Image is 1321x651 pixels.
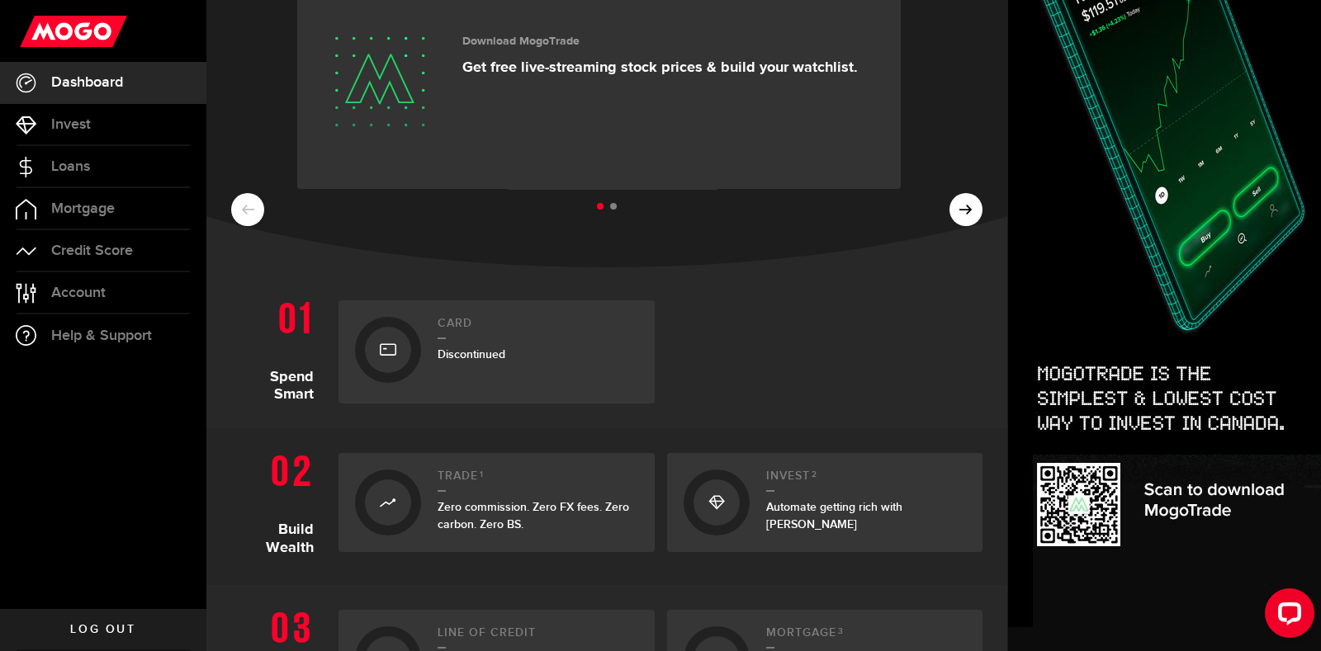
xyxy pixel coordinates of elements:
[438,347,505,361] span: Discontinued
[51,285,106,300] span: Account
[766,500,902,531] span: Automate getting rich with [PERSON_NAME]
[51,243,133,258] span: Credit Score
[667,453,983,552] a: Invest2Automate getting rich with [PERSON_NAME]
[51,201,115,216] span: Mortgage
[766,469,967,492] h2: Invest
[766,626,967,649] h2: Mortgage
[1252,582,1321,651] iframe: LiveChat chat widget
[339,453,655,552] a: Trade1Zero commission. Zero FX fees. Zero carbon. Zero BS.
[438,317,638,339] h2: Card
[438,469,638,492] h2: Trade
[231,292,326,403] h1: Spend Smart
[51,159,90,174] span: Loans
[462,35,858,49] h3: Download MogoTrade
[438,500,629,531] span: Zero commission. Zero FX fees. Zero carbon. Zero BS.
[51,117,91,132] span: Invest
[51,328,152,343] span: Help & Support
[838,626,844,636] sup: 3
[231,445,326,560] h1: Build Wealth
[51,75,123,90] span: Dashboard
[480,469,484,479] sup: 1
[462,59,858,77] p: Get free live-streaming stock prices & build your watchlist.
[70,624,135,635] span: Log out
[438,626,638,649] h2: Line of credit
[339,300,655,403] a: CardDiscontinued
[812,469,817,479] sup: 2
